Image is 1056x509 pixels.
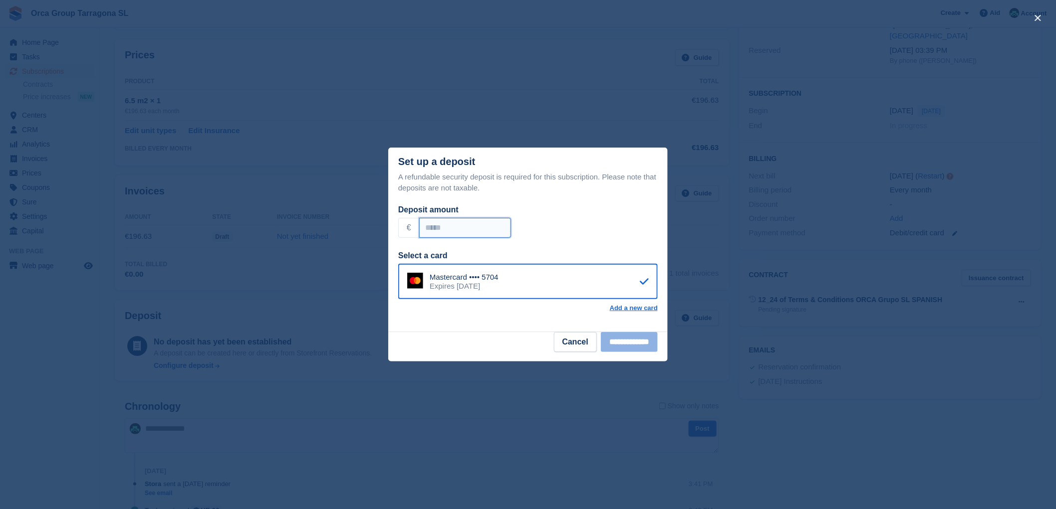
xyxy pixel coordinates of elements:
img: Mastercard Logo [407,273,423,289]
font: A refundable security deposit is required for this subscription. Please note that deposits are no... [398,172,656,192]
button: close [1030,10,1046,26]
a: Add a new card [610,304,658,312]
font: Select a card [398,251,448,260]
button: Cancel [554,332,597,352]
font: Set up a deposit [398,156,475,167]
font: Deposit amount [398,205,459,214]
font: Expires [DATE] [430,282,480,290]
font: Mastercard •••• 5704 [430,273,499,281]
font: Cancel [562,338,588,346]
